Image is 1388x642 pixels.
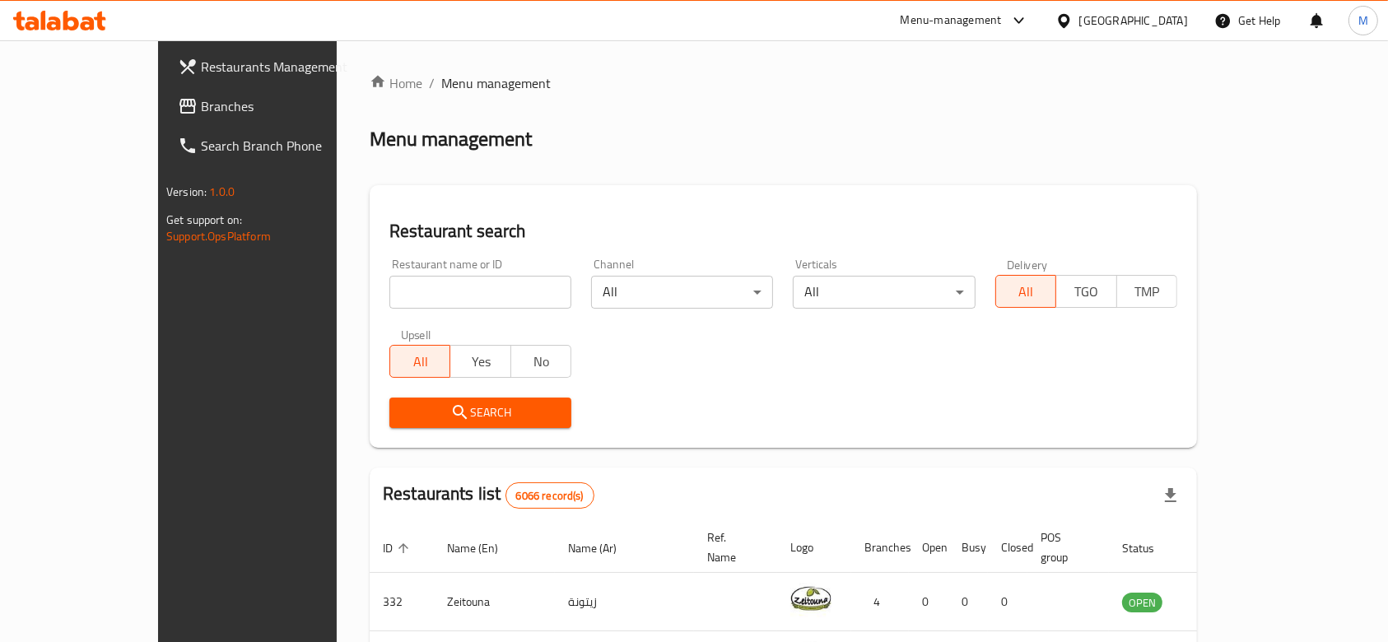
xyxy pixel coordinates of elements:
td: 0 [988,573,1027,631]
th: Closed [988,523,1027,573]
span: Name (En) [447,538,519,558]
td: 0 [948,573,988,631]
span: Version: [166,181,207,202]
span: Status [1122,538,1176,558]
span: Restaurants Management [201,57,377,77]
th: Logo [777,523,851,573]
td: 0 [909,573,948,631]
button: No [510,345,571,378]
a: Branches [165,86,390,126]
span: TGO [1063,280,1110,304]
span: Get support on: [166,209,242,230]
h2: Restaurant search [389,219,1177,244]
button: Search [389,398,571,428]
span: POS group [1041,528,1089,567]
span: ID [383,538,414,558]
a: Support.OpsPlatform [166,226,271,247]
div: Total records count [505,482,594,509]
div: Menu-management [901,11,1002,30]
span: All [1003,280,1050,304]
span: Yes [457,350,504,374]
button: TMP [1116,275,1177,308]
button: Yes [449,345,510,378]
span: TMP [1124,280,1171,304]
span: No [518,350,565,374]
span: Name (Ar) [568,538,638,558]
td: زيتونة [555,573,694,631]
span: M [1358,12,1368,30]
td: 332 [370,573,434,631]
a: Search Branch Phone [165,126,390,165]
li: / [429,73,435,93]
div: [GEOGRAPHIC_DATA] [1079,12,1188,30]
td: Zeitouna [434,573,555,631]
input: Search for restaurant name or ID.. [389,276,571,309]
span: Search [403,402,558,423]
button: All [995,275,1056,308]
th: Open [909,523,948,573]
span: OPEN [1122,593,1162,612]
span: Menu management [441,73,551,93]
span: Search Branch Phone [201,136,377,156]
span: 6066 record(s) [506,488,594,504]
label: Delivery [1007,258,1048,270]
h2: Menu management [370,126,532,152]
span: 1.0.0 [209,181,235,202]
h2: Restaurants list [383,481,594,509]
span: Ref. Name [707,528,757,567]
img: Zeitouna [790,578,831,619]
div: Export file [1151,476,1190,515]
span: Branches [201,96,377,116]
td: 4 [851,573,909,631]
th: Branches [851,523,909,573]
a: Restaurants Management [165,47,390,86]
div: All [793,276,975,309]
button: All [389,345,450,378]
div: All [591,276,773,309]
th: Busy [948,523,988,573]
nav: breadcrumb [370,73,1197,93]
span: All [397,350,444,374]
button: TGO [1055,275,1116,308]
label: Upsell [401,328,431,340]
a: Home [370,73,422,93]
